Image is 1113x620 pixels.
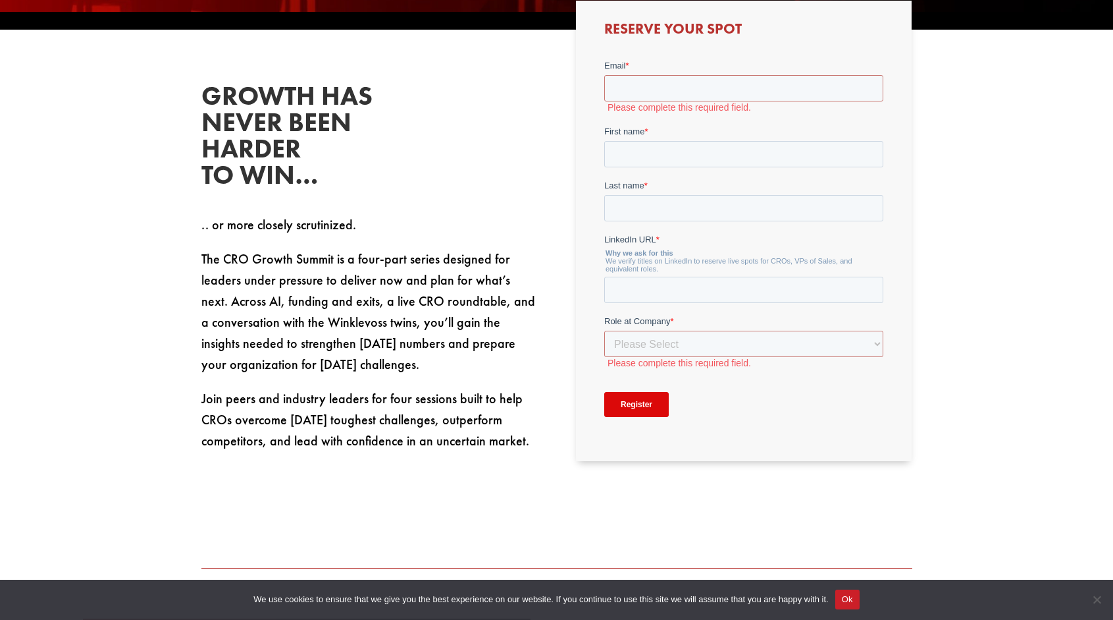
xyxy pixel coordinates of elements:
span: We use cookies to ensure that we give you the best experience on our website. If you continue to ... [253,593,828,606]
iframe: To enrich screen reader interactions, please activate Accessibility in Grammarly extension settings [604,59,883,440]
span: Join peers and industry leaders for four sessions built to help CROs overcome [DATE] toughest cha... [201,390,529,449]
span: The CRO Growth Summit is a four-part series designed for leaders under pressure to deliver now an... [201,250,535,373]
h3: Reserve Your Spot [604,22,883,43]
h2: Growth has never been harder to win… [201,83,399,195]
button: Ok [835,590,860,609]
span: .. or more closely scrutinized. [201,216,356,233]
span: No [1090,593,1103,606]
